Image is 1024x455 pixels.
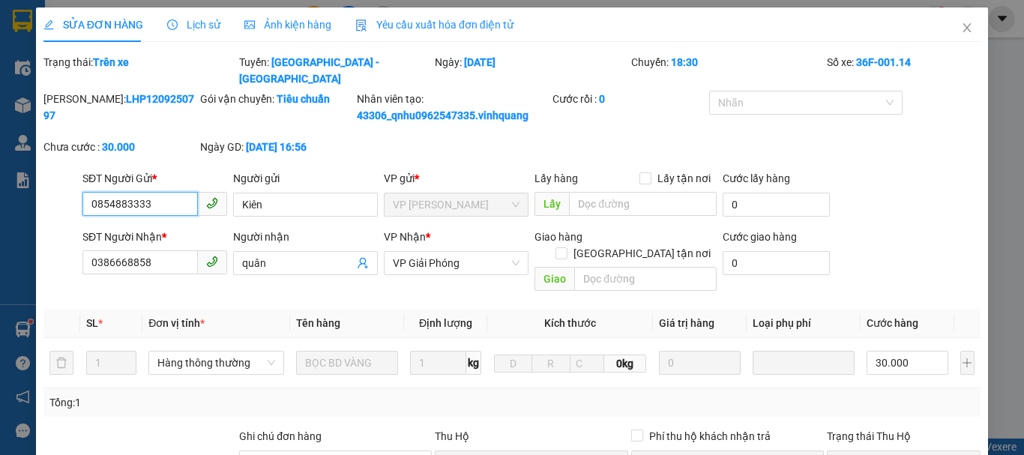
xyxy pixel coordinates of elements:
[82,170,227,187] div: SĐT Người Gửi
[960,351,975,375] button: plus
[435,430,469,442] span: Thu Hộ
[604,355,647,373] span: 0kg
[651,170,717,187] span: Lấy tận nơi
[244,19,331,31] span: Ảnh kiện hàng
[43,139,197,155] div: Chưa cước :
[200,91,354,107] div: Gói vận chuyển:
[157,352,275,374] span: Hàng thông thường
[659,317,714,329] span: Giá trị hàng
[393,252,519,274] span: VP Giải Phóng
[82,229,227,245] div: SĐT Người Nhận
[233,170,378,187] div: Người gửi
[574,267,717,291] input: Dọc đường
[534,172,578,184] span: Lấy hàng
[246,141,307,153] b: [DATE] 16:56
[419,317,472,329] span: Định lượng
[43,19,143,31] span: SỬA ĐƠN HÀNG
[567,245,717,262] span: [GEOGRAPHIC_DATA] tận nơi
[393,193,519,216] span: VP LÊ HỒNG PHONG
[86,317,98,329] span: SL
[355,19,367,31] img: icon
[384,231,426,243] span: VP Nhận
[167,19,178,30] span: clock-circle
[43,91,197,124] div: [PERSON_NAME]:
[552,91,706,107] div: Cước rồi :
[961,22,973,34] span: close
[570,355,604,373] input: C
[167,19,220,31] span: Lịch sử
[946,7,988,49] button: Close
[357,91,549,124] div: Nhân viên tạo:
[723,231,797,243] label: Cước giao hàng
[49,351,73,375] button: delete
[42,54,238,87] div: Trạng thái:
[599,93,605,105] b: 0
[747,309,861,338] th: Loại phụ phí
[200,139,354,155] div: Ngày GD:
[239,430,322,442] label: Ghi chú đơn hàng
[233,229,378,245] div: Người nhận
[867,317,918,329] span: Cước hàng
[355,19,513,31] span: Yêu cầu xuất hóa đơn điện tử
[534,267,574,291] span: Giao
[643,428,777,445] span: Phí thu hộ khách nhận trả
[49,394,397,411] div: Tổng: 1
[296,317,340,329] span: Tên hàng
[659,351,741,375] input: 0
[723,172,790,184] label: Cước lấy hàng
[277,93,330,105] b: Tiêu chuẩn
[464,56,496,68] b: [DATE]
[296,351,398,375] input: VD: Bàn, Ghế
[825,54,982,87] div: Số xe:
[534,192,569,216] span: Lấy
[244,19,255,30] span: picture
[544,317,596,329] span: Kích thước
[148,317,205,329] span: Đơn vị tính
[357,257,369,269] span: user-add
[531,355,570,373] input: R
[723,193,830,217] input: Cước lấy hàng
[43,19,54,30] span: edit
[102,141,135,153] b: 30.000
[827,428,981,445] div: Trạng thái Thu Hộ
[384,170,528,187] div: VP gửi
[357,109,528,121] b: 43306_qnhu0962547335.vinhquang
[630,54,825,87] div: Chuyến:
[433,54,629,87] div: Ngày:
[93,56,129,68] b: Trên xe
[856,56,911,68] b: 36F-001.14
[206,256,218,268] span: phone
[569,192,717,216] input: Dọc đường
[466,351,481,375] span: kg
[239,56,379,85] b: [GEOGRAPHIC_DATA] - [GEOGRAPHIC_DATA]
[534,231,582,243] span: Giao hàng
[238,54,433,87] div: Tuyến:
[671,56,698,68] b: 18:30
[723,251,830,275] input: Cước giao hàng
[494,355,532,373] input: D
[206,197,218,209] span: phone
